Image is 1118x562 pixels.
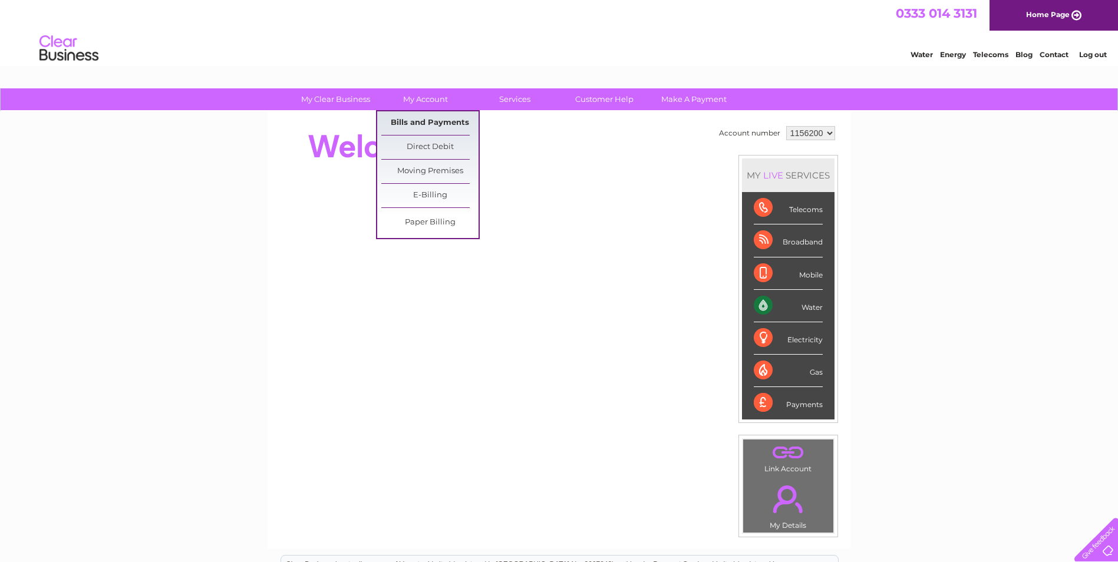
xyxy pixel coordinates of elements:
[754,224,823,257] div: Broadband
[716,123,783,143] td: Account number
[896,6,977,21] a: 0333 014 3131
[742,158,835,192] div: MY SERVICES
[1079,50,1107,59] a: Log out
[940,50,966,59] a: Energy
[1040,50,1068,59] a: Contact
[754,257,823,290] div: Mobile
[377,88,474,110] a: My Account
[287,88,384,110] a: My Clear Business
[39,31,99,67] img: logo.png
[281,6,838,57] div: Clear Business is a trading name of Verastar Limited (registered in [GEOGRAPHIC_DATA] No. 3667643...
[743,439,834,476] td: Link Account
[743,475,834,533] td: My Details
[381,160,479,183] a: Moving Premises
[754,355,823,387] div: Gas
[746,478,830,520] a: .
[556,88,653,110] a: Customer Help
[761,170,786,181] div: LIVE
[754,387,823,419] div: Payments
[1015,50,1033,59] a: Blog
[911,50,933,59] a: Water
[754,290,823,322] div: Water
[754,322,823,355] div: Electricity
[381,211,479,234] a: Paper Billing
[645,88,743,110] a: Make A Payment
[973,50,1008,59] a: Telecoms
[381,111,479,135] a: Bills and Payments
[466,88,563,110] a: Services
[381,135,479,159] a: Direct Debit
[381,184,479,207] a: E-Billing
[746,442,830,463] a: .
[754,192,823,224] div: Telecoms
